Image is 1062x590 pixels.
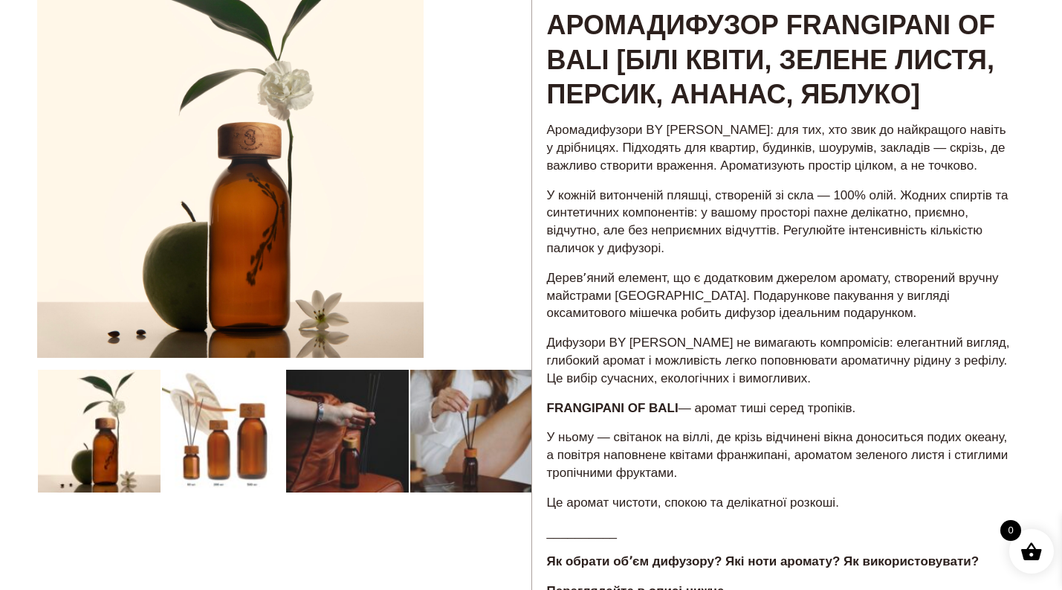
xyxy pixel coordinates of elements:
p: У кожній витонченій пляшці, створеній зі скла — 100% олій. Жодних спиртів та синтетичних компонен... [547,187,1011,257]
p: Деревʼяний елемент, що є додатковим джерелом аромату, створений вручну майстрами [GEOGRAPHIC_DATA... [547,269,1011,322]
p: Дифузори BY [PERSON_NAME] не вимагають компромісів: елегантний вигляд, глибокий аромат і можливіс... [547,334,1011,387]
strong: Як обрати обʼєм дифузору? Які ноти аромату? Як використовувати? [547,554,980,568]
span: 0 [1000,520,1021,541]
p: Це аромат чистоти, спокою та делікатної розкоші. [547,494,1011,512]
p: У ньому — світанок на віллі, де крізь відчинені вікна доноситься подих океану, а повітря наповнен... [547,429,1011,481]
p: Аромадифузори BY [PERSON_NAME]: для тих, хто звик до найкращого навіть у дрібницях. Підходять для... [547,121,1011,174]
p: __________ [547,524,1011,542]
p: — аромат тиші серед тропіків. [547,400,1011,417]
strong: FRANGIPANI OF BALI [547,401,679,415]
